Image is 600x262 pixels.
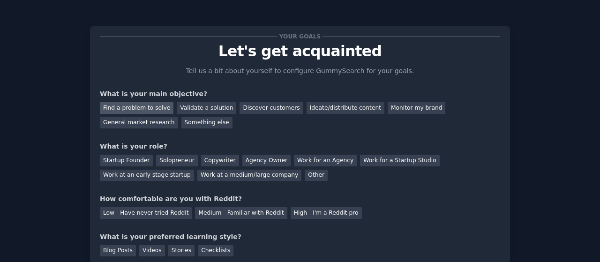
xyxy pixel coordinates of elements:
[201,155,239,166] div: Copywriter
[240,102,303,114] div: Discover customers
[182,66,418,76] p: Tell us a bit about yourself to configure GummySearch for your goals.
[195,207,287,219] div: Medium - Familiar with Reddit
[181,117,232,129] div: Something else
[100,232,500,242] div: What is your preferred learning style?
[100,245,136,257] div: Blog Posts
[100,170,194,181] div: Work at an early stage startup
[177,102,236,114] div: Validate a solution
[100,142,500,151] div: What is your role?
[305,170,328,181] div: Other
[242,155,291,166] div: Agency Owner
[198,245,233,257] div: Checklists
[307,102,384,114] div: Ideate/distribute content
[388,102,445,114] div: Monitor my brand
[100,117,178,129] div: General market research
[168,245,195,257] div: Stories
[100,207,192,219] div: Low - Have never tried Reddit
[100,102,173,114] div: Find a problem to solve
[360,155,439,166] div: Work for a Startup Studio
[100,43,500,60] p: Let's get acquainted
[100,194,500,204] div: How comfortable are you with Reddit?
[156,155,197,166] div: Solopreneur
[197,170,301,181] div: Work at a medium/large company
[100,89,500,99] div: What is your main objective?
[277,31,322,41] span: Your goals
[291,207,362,219] div: High - I'm a Reddit pro
[139,245,165,257] div: Videos
[294,155,357,166] div: Work for an Agency
[100,155,153,166] div: Startup Founder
